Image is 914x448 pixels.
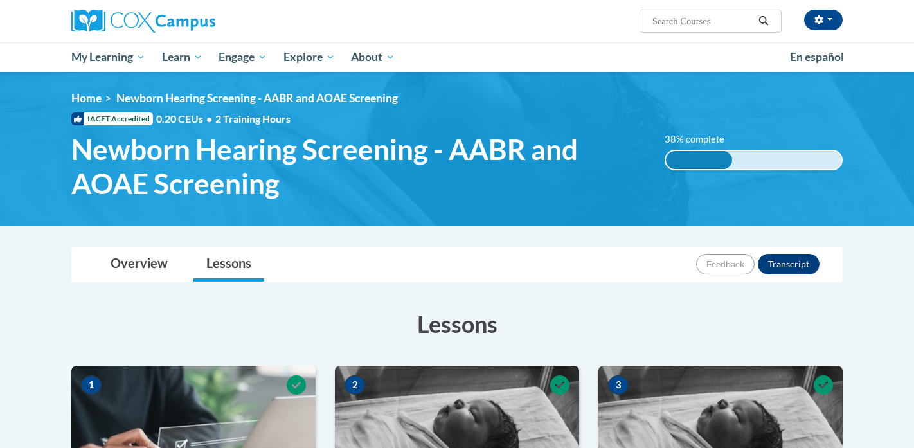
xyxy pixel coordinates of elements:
span: Explore [283,49,335,65]
a: En español [782,44,852,71]
span: About [351,49,395,65]
span: Learn [162,49,202,65]
span: 0.20 CEUs [156,112,215,126]
a: Lessons [193,247,264,282]
a: Overview [98,247,181,282]
input: Search Courses [651,13,754,29]
label: 38% complete [665,132,739,147]
div: 38% complete [666,151,733,169]
span: Engage [219,49,267,65]
a: My Learning [63,42,154,72]
span: My Learning [71,49,145,65]
a: Engage [210,42,275,72]
button: Feedback [696,254,755,274]
button: Search [754,13,773,29]
a: Cox Campus [71,10,316,33]
span: 3 [608,375,629,395]
span: 2 Training Hours [215,112,291,125]
span: • [206,112,212,125]
img: Cox Campus [71,10,215,33]
a: Explore [275,42,343,72]
a: About [343,42,404,72]
button: Transcript [758,254,820,274]
span: En español [790,50,844,64]
a: Home [71,91,102,105]
button: Account Settings [804,10,843,30]
span: 2 [345,375,365,395]
div: Main menu [52,42,862,72]
span: 1 [81,375,102,395]
span: IACET Accredited [71,112,153,125]
h3: Lessons [71,308,843,340]
a: Learn [154,42,211,72]
span: Newborn Hearing Screening - AABR and AOAE Screening [71,132,645,201]
span: Newborn Hearing Screening - AABR and AOAE Screening [116,91,398,105]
